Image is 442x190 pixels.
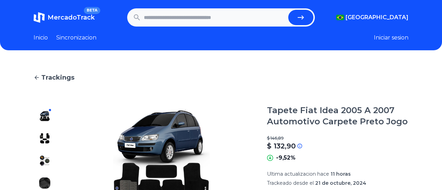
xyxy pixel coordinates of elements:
a: Trackings [34,73,408,82]
span: MercadoTrack [48,14,95,21]
h1: Tapete Fiat Idea 2005 A 2007 Automotivo Carpete Preto Jogo [267,105,408,127]
img: Tapete Fiat Idea 2005 A 2007 Automotivo Carpete Preto Jogo [39,177,50,189]
a: MercadoTrackBETA [34,12,95,23]
a: Inicio [34,34,48,42]
img: Tapete Fiat Idea 2005 A 2007 Automotivo Carpete Preto Jogo [39,133,50,144]
button: [GEOGRAPHIC_DATA] [336,13,408,22]
img: Tapete Fiat Idea 2005 A 2007 Automotivo Carpete Preto Jogo [39,110,50,122]
button: Iniciar sesion [374,34,408,42]
a: Sincronizacion [56,34,96,42]
p: -9,52% [276,154,296,162]
span: BETA [84,7,100,14]
img: Tapete Fiat Idea 2005 A 2007 Automotivo Carpete Preto Jogo [39,155,50,166]
span: Trackings [41,73,74,82]
img: MercadoTrack [34,12,45,23]
span: [GEOGRAPHIC_DATA] [346,13,408,22]
span: 21 de octubre, 2024 [315,180,366,186]
span: Ultima actualizacion hace [267,171,329,177]
p: $ 146,89 [267,136,408,141]
img: Brasil [336,15,344,20]
span: 11 horas [331,171,351,177]
p: $ 132,90 [267,141,296,151]
span: Trackeado desde el [267,180,314,186]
